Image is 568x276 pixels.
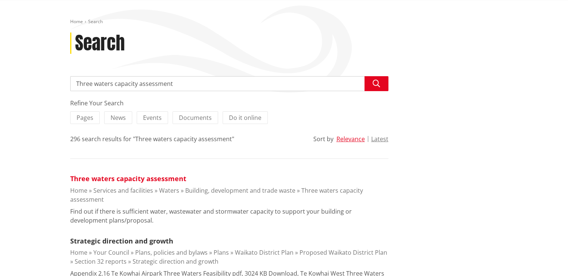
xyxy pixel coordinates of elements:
a: Proposed Waikato District Plan [299,248,387,257]
nav: breadcrumb [70,19,498,25]
input: Search input [70,76,388,91]
a: Home [70,186,87,195]
a: Your Council [93,248,129,257]
a: Three waters capacity assessment [70,174,186,183]
a: Plans, policies and bylaws [135,248,208,257]
a: Waters [159,186,179,195]
div: Refine Your Search [70,99,388,108]
h1: Search [75,32,125,54]
a: Plans [214,248,229,257]
a: Three waters capacity assessment [70,186,363,204]
a: Waikato District Plan [235,248,294,257]
p: Find out if there is sufficient water, wastewater and stormwater capacity to support your buildin... [70,207,388,225]
a: Strategic direction and growth [70,236,173,245]
a: Services and facilities [93,186,153,195]
span: Do it online [229,114,261,122]
span: Events [143,114,162,122]
div: 296 search results for "Three waters capacity assessment" [70,134,234,143]
a: Building, development and trade waste [185,186,295,195]
a: Home [70,18,83,25]
button: Latest [371,136,388,142]
a: Section 32 reports [75,257,127,266]
span: News [111,114,126,122]
iframe: Messenger Launcher [534,245,561,272]
a: Home [70,248,87,257]
a: Strategic direction and growth [133,257,218,266]
span: Pages [77,114,93,122]
button: Relevance [336,136,365,142]
span: Search [88,18,103,25]
span: Documents [179,114,212,122]
div: Sort by [313,134,333,143]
